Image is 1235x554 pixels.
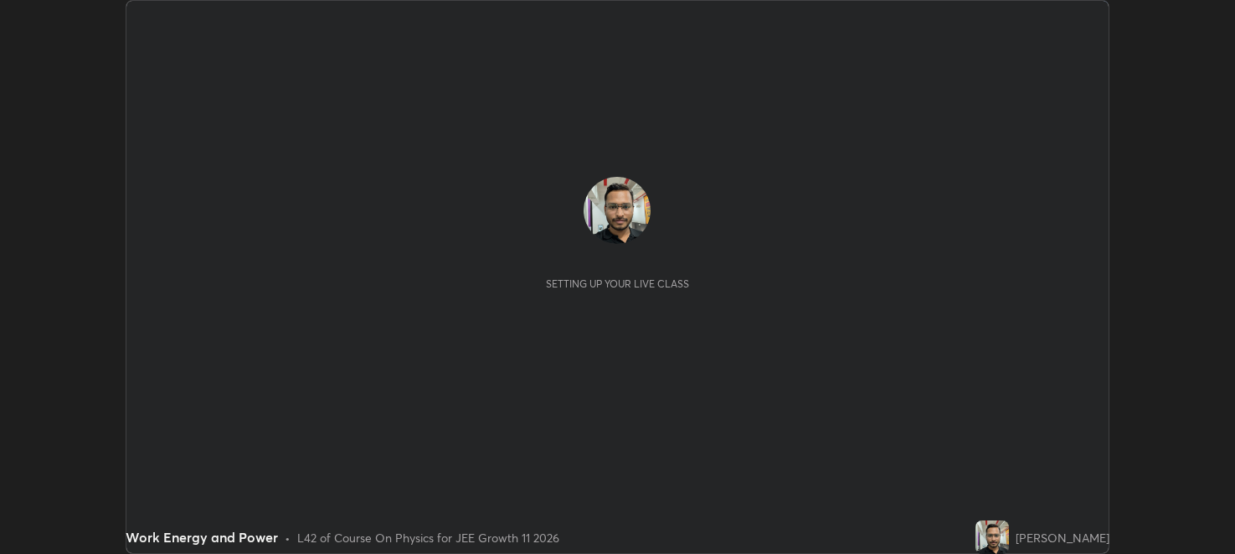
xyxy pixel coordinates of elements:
[975,520,1009,554] img: b32b0082d3da4bcf8b9ad248f7e07112.jpg
[297,529,559,546] div: L42 of Course On Physics for JEE Growth 11 2026
[546,277,689,290] div: Setting up your live class
[126,527,278,547] div: Work Energy and Power
[584,177,651,244] img: b32b0082d3da4bcf8b9ad248f7e07112.jpg
[285,529,291,546] div: •
[1016,529,1109,546] div: [PERSON_NAME]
